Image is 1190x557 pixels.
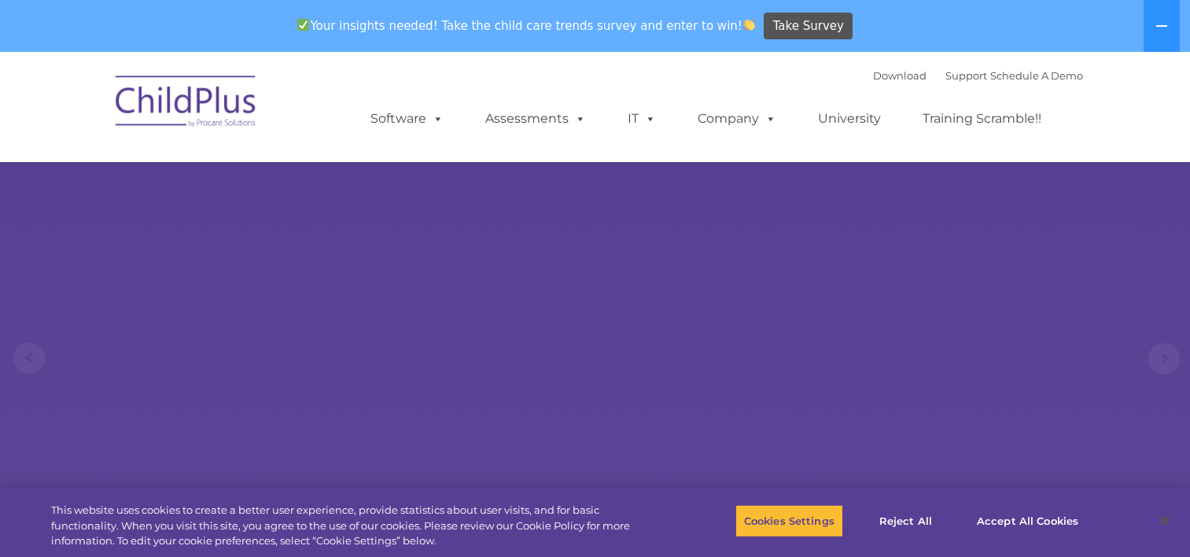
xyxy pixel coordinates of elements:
[297,19,309,31] img: ✅
[355,103,459,135] a: Software
[735,504,843,537] button: Cookies Settings
[907,103,1057,135] a: Training Scramble!!
[773,13,844,40] span: Take Survey
[743,19,755,31] img: 👏
[51,503,654,549] div: This website uses cookies to create a better user experience, provide statistics about user visit...
[470,103,602,135] a: Assessments
[968,504,1087,537] button: Accept All Cookies
[873,69,927,82] a: Download
[945,69,987,82] a: Support
[1148,504,1182,538] button: Close
[857,504,955,537] button: Reject All
[990,69,1083,82] a: Schedule A Demo
[612,103,672,135] a: IT
[108,65,265,143] img: ChildPlus by Procare Solutions
[873,69,1083,82] font: |
[764,13,853,40] a: Take Survey
[682,103,792,135] a: Company
[291,10,762,41] span: Your insights needed! Take the child care trends survey and enter to win!
[802,103,897,135] a: University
